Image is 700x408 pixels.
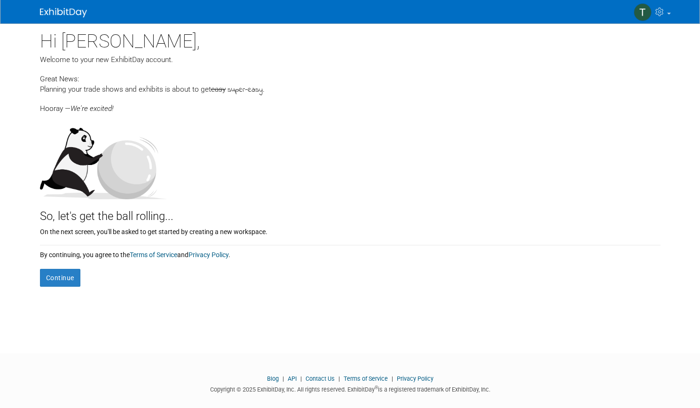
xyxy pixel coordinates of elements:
sup: ® [375,385,378,390]
img: Let's get the ball rolling [40,118,167,199]
div: Welcome to your new ExhibitDay account. [40,55,661,65]
a: Blog [267,375,279,382]
span: | [280,375,286,382]
span: | [336,375,342,382]
span: We're excited! [71,104,113,113]
div: Planning your trade shows and exhibits is about to get . [40,84,661,95]
div: By continuing, you agree to the and . [40,245,661,259]
a: Privacy Policy [189,251,228,259]
a: Privacy Policy [397,375,433,382]
div: Great News: [40,73,661,84]
div: So, let's get the ball rolling... [40,199,661,225]
a: Terms of Service [344,375,388,382]
img: ExhibitDay [40,8,87,17]
span: super-easy [228,85,263,95]
button: Continue [40,269,80,287]
span: easy [211,85,226,94]
div: Hooray — [40,95,661,114]
div: Hi [PERSON_NAME], [40,24,661,55]
a: API [288,375,297,382]
a: Terms of Service [130,251,177,259]
a: Contact Us [306,375,335,382]
img: Trevor Gill [634,3,652,21]
span: | [389,375,395,382]
div: On the next screen, you'll be asked to get started by creating a new workspace. [40,225,661,236]
span: | [298,375,304,382]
